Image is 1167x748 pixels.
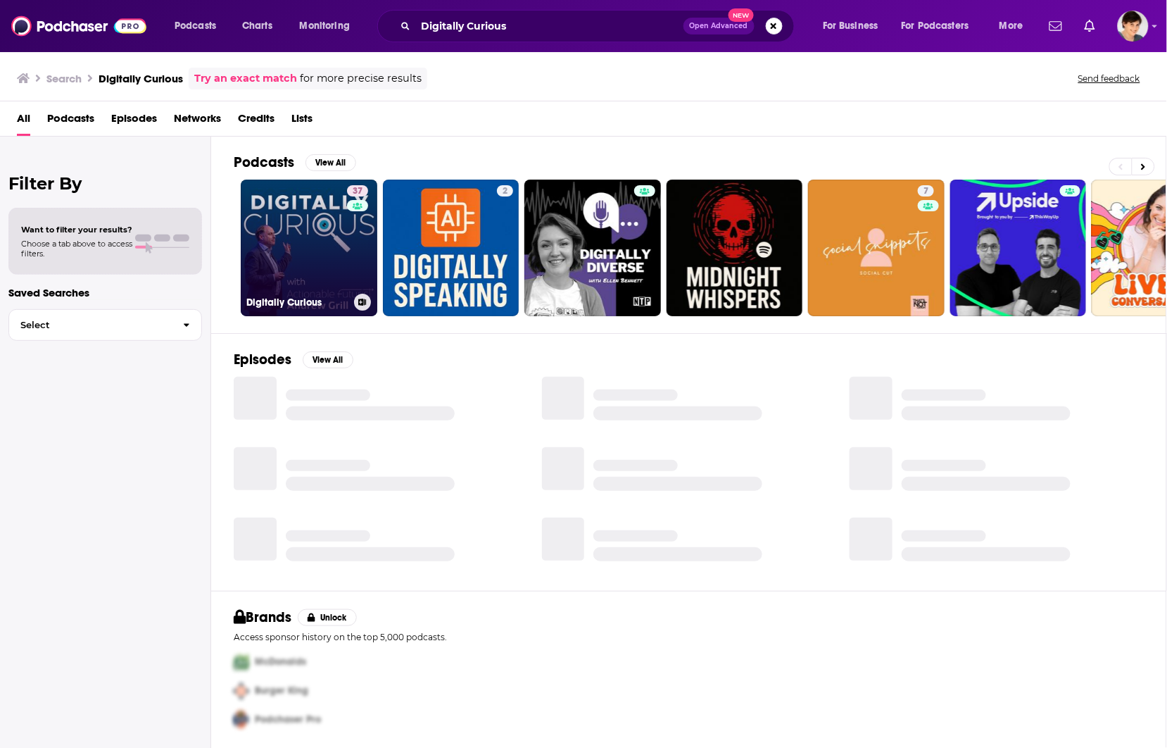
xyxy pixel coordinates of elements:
p: Access sponsor history on the top 5,000 podcasts. [234,632,1144,642]
h2: Filter By [8,173,202,194]
a: Credits [238,107,275,136]
h2: Brands [234,609,292,626]
p: Saved Searches [8,286,202,299]
a: Charts [233,15,281,37]
span: for more precise results [300,70,422,87]
h3: Search [46,72,82,85]
span: For Podcasters [902,16,969,36]
img: User Profile [1118,11,1149,42]
span: Select [9,320,172,330]
img: First Pro Logo [228,648,255,677]
a: Lists [291,107,313,136]
a: All [17,107,30,136]
button: Unlock [298,609,358,626]
a: Show notifications dropdown [1079,14,1101,38]
img: Second Pro Logo [228,677,255,706]
button: View All [303,351,353,368]
button: Select [8,309,202,341]
span: New [728,8,754,22]
span: 2 [503,185,507,199]
h3: Digitally Curious [246,297,348,308]
div: Search podcasts, credits, & more... [391,10,808,42]
span: Burger King [255,685,308,697]
span: 7 [923,185,928,199]
span: Choose a tab above to access filters. [21,239,132,258]
button: View All [305,154,356,171]
input: Search podcasts, credits, & more... [416,15,683,37]
a: 2 [383,180,519,316]
a: 7 [808,180,945,316]
a: 37 [347,185,368,197]
a: EpisodesView All [234,351,353,368]
button: open menu [892,15,990,37]
h3: Digitally Curious [99,72,183,85]
a: Show notifications dropdown [1044,14,1068,38]
button: open menu [813,15,896,37]
span: Charts [242,16,272,36]
button: Open AdvancedNew [683,18,755,35]
a: 2 [497,185,513,197]
a: Podcasts [47,107,94,136]
h2: Episodes [234,351,291,368]
button: open menu [165,15,234,37]
img: Third Pro Logo [228,706,255,735]
span: Podchaser Pro [255,714,321,726]
span: McDonalds [255,656,306,668]
button: open menu [990,15,1041,37]
a: Try an exact match [194,70,297,87]
a: 7 [918,185,934,197]
span: For Business [823,16,878,36]
span: Want to filter your results? [21,225,132,235]
span: Logged in as bethwouldknow [1118,11,1149,42]
button: Show profile menu [1118,11,1149,42]
a: Networks [174,107,221,136]
span: Open Advanced [690,23,748,30]
img: Podchaser - Follow, Share and Rate Podcasts [11,13,146,39]
button: open menu [290,15,368,37]
h2: Podcasts [234,154,294,171]
span: Monitoring [300,16,350,36]
button: Send feedback [1074,73,1144,85]
span: Podcasts [175,16,216,36]
span: 37 [353,185,362,199]
span: More [999,16,1023,36]
a: PodcastsView All [234,154,356,171]
a: 37Digitally Curious [241,180,377,316]
a: Episodes [111,107,157,136]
